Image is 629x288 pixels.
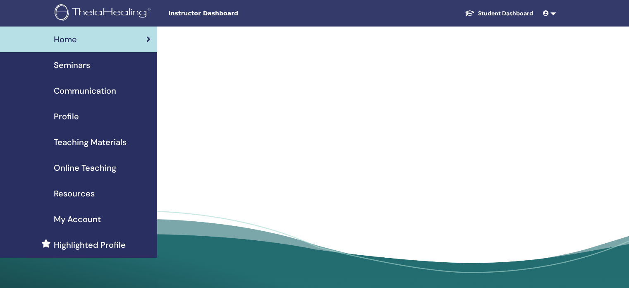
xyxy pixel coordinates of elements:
span: Instructor Dashboard [168,9,292,18]
span: Profile [54,110,79,123]
span: Highlighted Profile [54,239,126,251]
span: Communication [54,85,116,97]
span: Online Teaching [54,162,116,174]
img: logo.png [55,4,153,23]
span: My Account [54,213,101,225]
span: Resources [54,187,95,200]
img: graduation-cap-white.svg [465,10,475,17]
span: Home [54,33,77,46]
a: Student Dashboard [458,6,540,21]
span: Teaching Materials [54,136,127,148]
span: Seminars [54,59,90,71]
